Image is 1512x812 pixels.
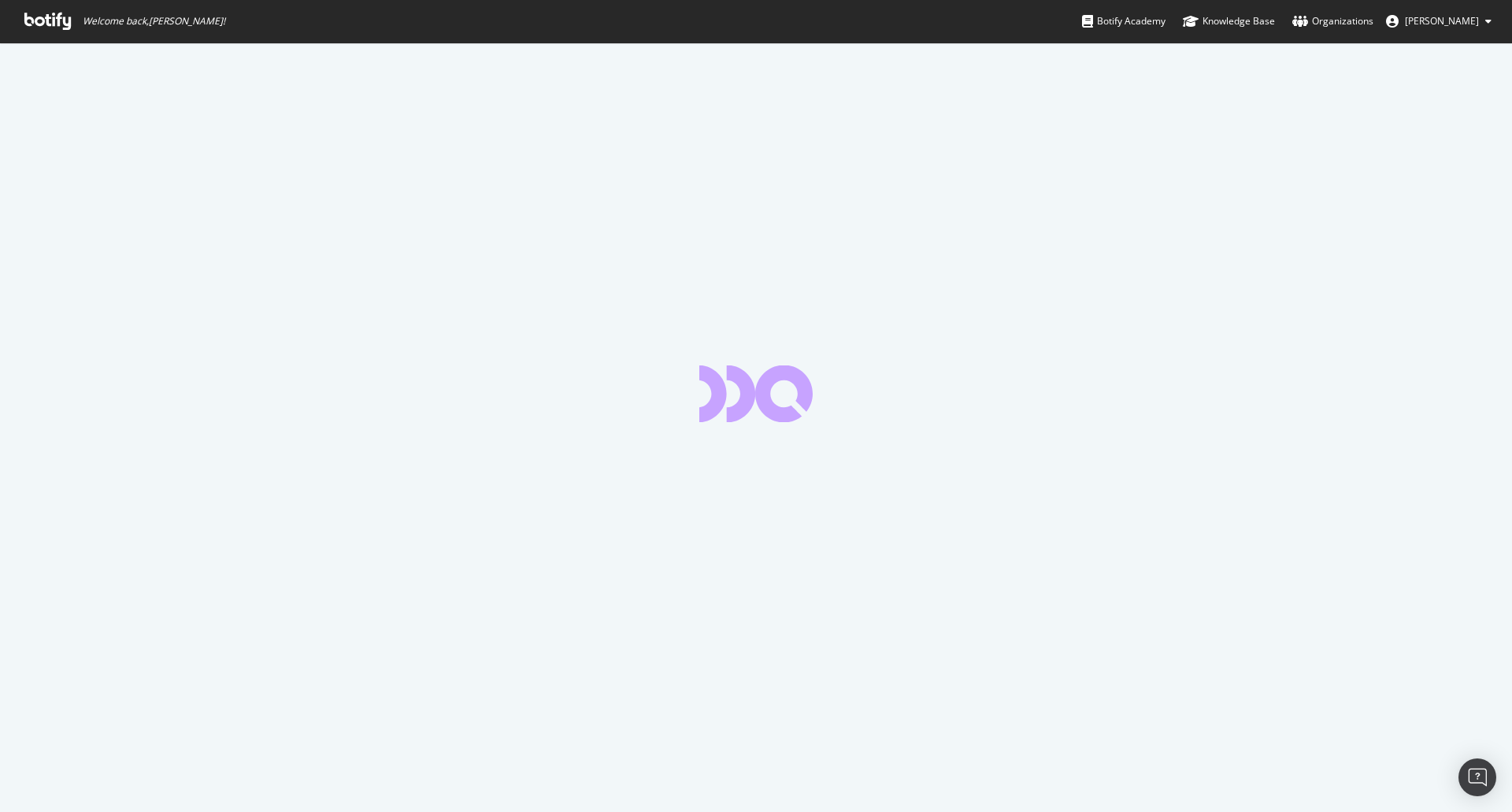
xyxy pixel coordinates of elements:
[1373,9,1504,34] button: [PERSON_NAME]
[1458,758,1496,796] div: Open Intercom Messenger
[83,15,225,28] span: Welcome back, [PERSON_NAME] !
[1405,14,1479,28] span: Anthony Lunay
[1292,13,1373,29] div: Organizations
[1082,13,1165,29] div: Botify Academy
[1183,13,1275,29] div: Knowledge Base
